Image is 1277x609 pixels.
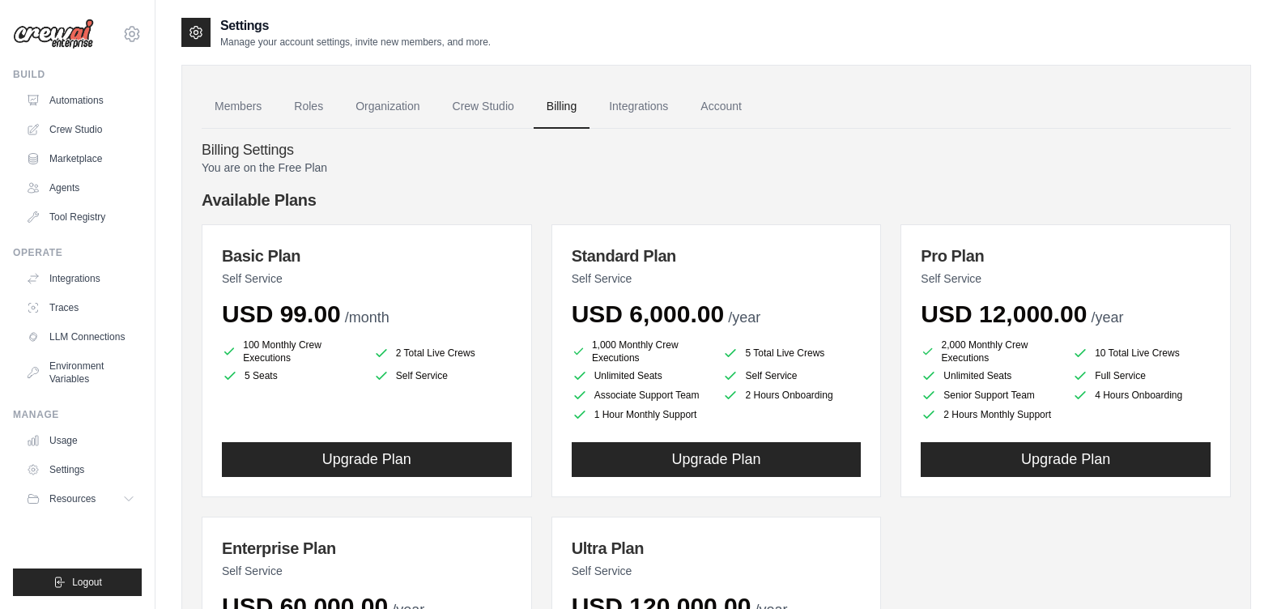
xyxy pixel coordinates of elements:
[373,342,512,364] li: 2 Total Live Crews
[222,368,360,384] li: 5 Seats
[728,309,760,326] span: /year
[921,245,1211,267] h3: Pro Plan
[222,537,512,560] h3: Enterprise Plan
[534,85,590,129] a: Billing
[222,563,512,579] p: Self Service
[572,368,710,384] li: Unlimited Seats
[1072,342,1211,364] li: 10 Total Live Crews
[572,300,724,327] span: USD 6,000.00
[19,87,142,113] a: Automations
[921,442,1211,477] button: Upgrade Plan
[19,266,142,292] a: Integrations
[572,339,710,364] li: 1,000 Monthly Crew Executions
[572,563,862,579] p: Self Service
[572,270,862,287] p: Self Service
[19,175,142,201] a: Agents
[222,245,512,267] h3: Basic Plan
[1072,368,1211,384] li: Full Service
[13,408,142,421] div: Manage
[281,85,336,129] a: Roles
[19,486,142,512] button: Resources
[921,270,1211,287] p: Self Service
[572,387,710,403] li: Associate Support Team
[222,339,360,364] li: 100 Monthly Crew Executions
[13,68,142,81] div: Build
[220,16,491,36] h2: Settings
[572,407,710,423] li: 1 Hour Monthly Support
[921,407,1059,423] li: 2 Hours Monthly Support
[722,387,861,403] li: 2 Hours Onboarding
[343,85,432,129] a: Organization
[19,295,142,321] a: Traces
[202,85,275,129] a: Members
[921,300,1087,327] span: USD 12,000.00
[19,146,142,172] a: Marketplace
[373,368,512,384] li: Self Service
[13,19,94,49] img: Logo
[72,576,102,589] span: Logout
[722,342,861,364] li: 5 Total Live Crews
[345,309,389,326] span: /month
[220,36,491,49] p: Manage your account settings, invite new members, and more.
[440,85,527,129] a: Crew Studio
[596,85,681,129] a: Integrations
[19,117,142,143] a: Crew Studio
[921,339,1059,364] li: 2,000 Monthly Crew Executions
[722,368,861,384] li: Self Service
[202,160,1231,176] p: You are on the Free Plan
[13,246,142,259] div: Operate
[49,492,96,505] span: Resources
[19,428,142,454] a: Usage
[572,442,862,477] button: Upgrade Plan
[13,569,142,596] button: Logout
[202,142,1231,160] h4: Billing Settings
[921,368,1059,384] li: Unlimited Seats
[921,387,1059,403] li: Senior Support Team
[572,537,862,560] h3: Ultra Plan
[222,442,512,477] button: Upgrade Plan
[19,204,142,230] a: Tool Registry
[222,270,512,287] p: Self Service
[19,353,142,392] a: Environment Variables
[1091,309,1123,326] span: /year
[572,245,862,267] h3: Standard Plan
[1072,387,1211,403] li: 4 Hours Onboarding
[19,457,142,483] a: Settings
[687,85,755,129] a: Account
[222,300,341,327] span: USD 99.00
[202,189,1231,211] h4: Available Plans
[19,324,142,350] a: LLM Connections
